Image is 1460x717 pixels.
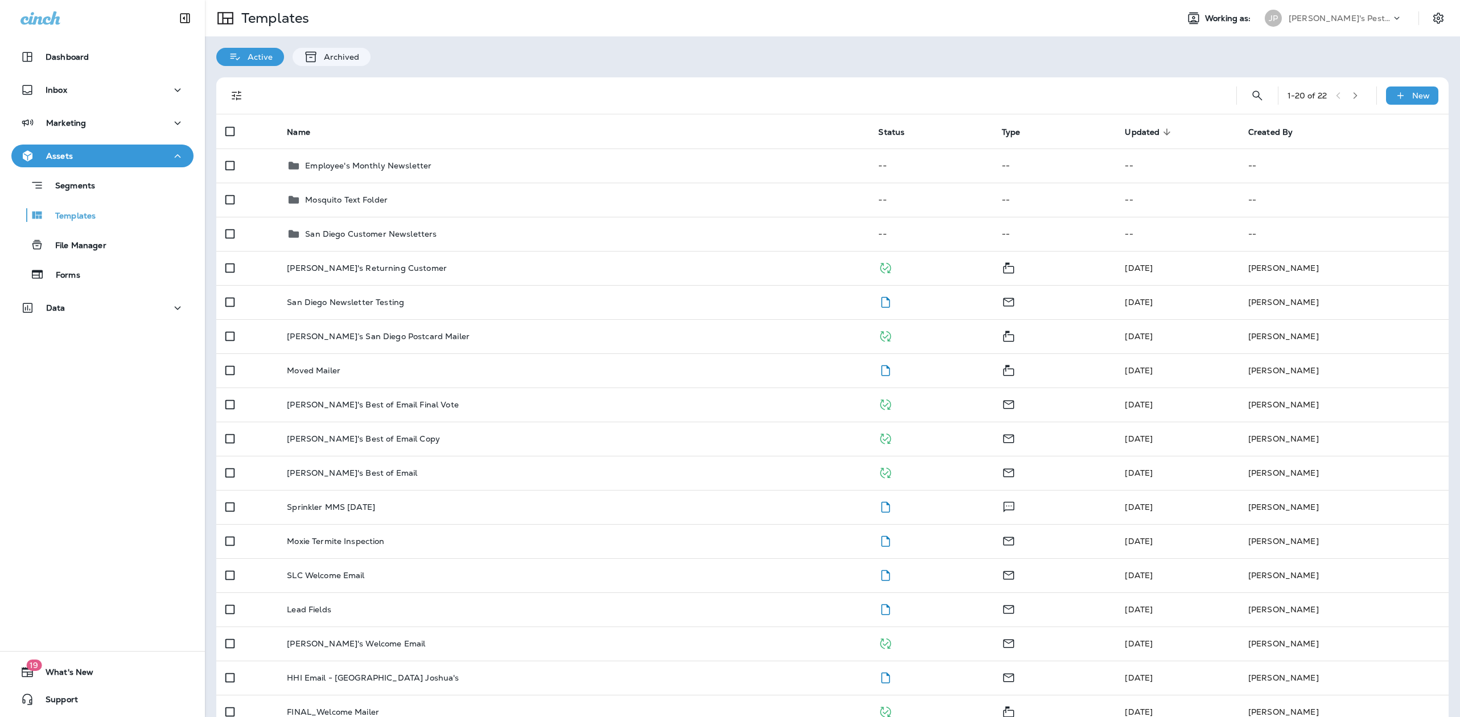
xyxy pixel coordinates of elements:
span: Email [1002,671,1015,682]
td: [PERSON_NAME] [1239,422,1449,456]
td: -- [993,149,1116,183]
span: Jason Munk [1125,263,1153,273]
button: Collapse Sidebar [169,7,201,30]
span: Draft [878,535,893,545]
span: Shannon Davis [1125,468,1153,478]
span: Email [1002,569,1015,579]
td: -- [869,217,993,251]
span: Shannon Davis [1125,399,1153,410]
span: Published [878,432,893,443]
span: Name [287,127,310,137]
td: [PERSON_NAME] [1239,490,1449,524]
span: Email [1002,637,1015,648]
span: Working as: [1205,14,1253,23]
button: Settings [1428,8,1449,28]
button: Assets [11,145,194,167]
span: Email [1002,398,1015,409]
td: [PERSON_NAME] [1239,558,1449,592]
button: File Manager [11,233,194,257]
button: Search Templates [1246,84,1269,107]
p: Archived [318,52,359,61]
td: -- [1116,217,1239,251]
span: Shannon Davis [1125,502,1153,512]
span: Updated [1125,127,1174,137]
button: Support [11,688,194,711]
p: Moxie Termite Inspection [287,537,384,546]
span: Text [1002,501,1016,511]
td: -- [869,183,993,217]
p: Moved Mailer [287,366,340,375]
span: J-P Scoville [1125,604,1153,615]
p: [PERSON_NAME]’s San Diego Postcard Mailer [287,332,470,341]
span: Shannon Davis [1125,570,1153,580]
span: Type [1002,127,1021,137]
button: Forms [11,262,194,286]
p: Lead Fields [287,605,331,614]
td: -- [993,183,1116,217]
p: Assets [46,151,73,160]
span: Created By [1248,127,1307,137]
span: Email [1002,296,1015,306]
p: FINAL_Welcome Mailer [287,707,379,716]
p: Segments [44,181,95,192]
span: J-P Scoville [1125,638,1153,649]
td: [PERSON_NAME] [1239,388,1449,422]
p: [PERSON_NAME]'s Best of Email Final Vote [287,400,459,409]
td: -- [1239,183,1449,217]
span: Email [1002,432,1015,443]
p: San Diego Customer Newsletters [305,229,437,238]
span: Created By [1248,127,1293,137]
span: Shannon Davis [1125,536,1153,546]
span: Published [878,398,893,409]
p: [PERSON_NAME]'s Returning Customer [287,263,447,273]
span: Jason Munk [1125,365,1153,376]
p: Templates [44,211,96,222]
p: Dashboard [46,52,89,61]
button: 19What's New [11,661,194,683]
td: [PERSON_NAME] [1239,661,1449,695]
button: Templates [11,203,194,227]
p: [PERSON_NAME]'s Best of Email Copy [287,434,440,443]
td: -- [869,149,993,183]
span: Mailer [1002,364,1015,374]
span: Email [1002,535,1015,545]
span: Draft [878,569,893,579]
span: Published [878,637,893,648]
span: Draft [878,603,893,613]
p: Forms [44,270,80,281]
p: San Diego Newsletter Testing [287,298,404,307]
div: 1 - 20 of 22 [1288,91,1327,100]
td: -- [1239,149,1449,183]
span: Published [878,262,893,272]
p: HHI Email - [GEOGRAPHIC_DATA] Joshua's [287,673,459,682]
span: Status [878,127,904,137]
span: Name [287,127,325,137]
span: J-P Scoville [1125,673,1153,683]
span: Draft [878,671,893,682]
span: Updated [1125,127,1159,137]
span: Shannon Davis [1125,297,1153,307]
td: [PERSON_NAME] [1239,285,1449,319]
button: Inbox [11,79,194,101]
span: Status [878,127,919,137]
span: Email [1002,603,1015,613]
span: 19 [26,660,42,671]
span: Draft [878,364,893,374]
span: Support [34,695,78,708]
p: Mosquito Text Folder [305,195,388,204]
p: Sprinkler MMS [DATE] [287,502,375,512]
td: [PERSON_NAME] [1239,524,1449,558]
span: Email [1002,467,1015,477]
td: -- [993,217,1116,251]
button: Filters [225,84,248,107]
span: What's New [34,667,93,681]
button: Dashboard [11,46,194,68]
button: Data [11,296,194,319]
td: [PERSON_NAME] [1239,456,1449,490]
td: -- [1116,183,1239,217]
td: [PERSON_NAME] [1239,592,1449,627]
p: File Manager [44,241,106,252]
p: Marketing [46,118,86,127]
td: [PERSON_NAME] [1239,319,1449,353]
span: Jason Munk [1125,331,1153,341]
